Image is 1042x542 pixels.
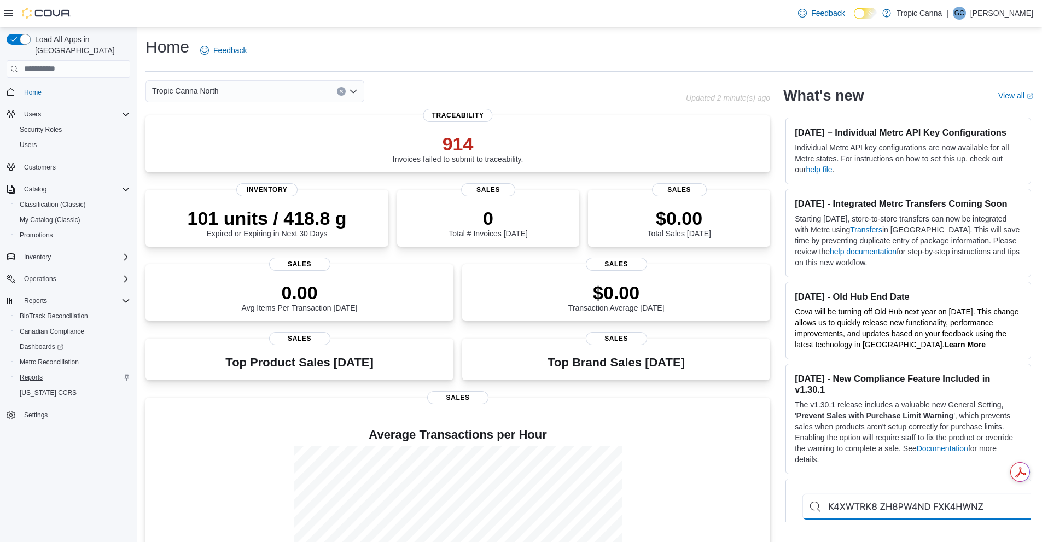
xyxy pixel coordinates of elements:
p: 101 units / 418.8 g [188,207,347,229]
button: Promotions [11,228,135,243]
p: $0.00 [568,282,665,304]
span: Classification (Classic) [15,198,130,211]
button: Reports [20,294,51,307]
span: Settings [24,411,48,419]
span: Traceability [423,109,493,122]
span: Inventory [20,250,130,264]
button: Clear input [337,87,346,96]
span: Sales [427,391,488,404]
h3: [DATE] - Old Hub End Date [795,291,1022,302]
p: The v1.30.1 release includes a valuable new General Setting, ' ', which prevents sales when produ... [795,399,1022,465]
span: Tropic Canna North [152,84,219,97]
div: Avg Items Per Transaction [DATE] [242,282,358,312]
span: Cova will be turning off Old Hub next year on [DATE]. This change allows us to quickly release ne... [795,307,1018,349]
a: Reports [15,371,47,384]
button: Security Roles [11,122,135,137]
button: Classification (Classic) [11,197,135,212]
svg: External link [1027,93,1033,100]
input: Dark Mode [854,8,877,19]
span: Users [24,110,41,119]
span: Canadian Compliance [15,325,130,338]
a: Customers [20,161,60,174]
button: Reports [2,293,135,308]
div: Total # Invoices [DATE] [449,207,527,238]
span: Reports [15,371,130,384]
span: Classification (Classic) [20,200,86,209]
span: Users [20,141,37,149]
h3: Top Product Sales [DATE] [225,356,373,369]
span: Customers [20,160,130,174]
span: Dashboards [20,342,63,351]
a: Learn More [945,340,986,349]
button: Catalog [20,183,51,196]
p: Updated 2 minute(s) ago [686,94,770,102]
div: Transaction Average [DATE] [568,282,665,312]
span: My Catalog (Classic) [15,213,130,226]
span: Promotions [15,229,130,242]
span: Security Roles [15,123,130,136]
span: Settings [20,408,130,422]
button: Reports [11,370,135,385]
a: Documentation [917,444,968,453]
span: Sales [269,258,330,271]
span: Feedback [811,8,845,19]
button: Users [2,107,135,122]
span: Home [20,85,130,99]
span: Operations [20,272,130,285]
span: Inventory [24,253,51,261]
div: Total Sales [DATE] [647,207,711,238]
span: Sales [652,183,707,196]
button: Inventory [2,249,135,265]
a: Classification (Classic) [15,198,90,211]
button: Users [11,137,135,153]
a: Security Roles [15,123,66,136]
h3: [DATE] - New Compliance Feature Included in v1.30.1 [795,373,1022,395]
p: Tropic Canna [897,7,942,20]
a: Dashboards [15,340,68,353]
button: Metrc Reconciliation [11,354,135,370]
p: 914 [393,133,523,155]
span: Dashboards [15,340,130,353]
span: Canadian Compliance [20,327,84,336]
button: Open list of options [349,87,358,96]
button: Settings [2,407,135,423]
a: Canadian Compliance [15,325,89,338]
h3: [DATE] – Individual Metrc API Key Configurations [795,127,1022,138]
a: Users [15,138,41,151]
a: Promotions [15,229,57,242]
img: Cova [22,8,71,19]
span: Catalog [24,185,46,194]
a: Settings [20,409,52,422]
span: Metrc Reconciliation [15,355,130,369]
button: Customers [2,159,135,175]
a: help documentation [830,247,897,256]
span: Users [20,108,130,121]
button: Catalog [2,182,135,197]
h4: Average Transactions per Hour [154,428,761,441]
span: Inventory [236,183,298,196]
span: BioTrack Reconciliation [15,310,130,323]
a: Dashboards [11,339,135,354]
button: Operations [20,272,61,285]
span: My Catalog (Classic) [20,215,80,224]
button: My Catalog (Classic) [11,212,135,228]
a: Home [20,86,46,99]
button: Users [20,108,45,121]
h3: [DATE] - Integrated Metrc Transfers Coming Soon [795,198,1022,209]
span: Sales [461,183,516,196]
a: Metrc Reconciliation [15,355,83,369]
div: Gerty Cruse [953,7,966,20]
a: My Catalog (Classic) [15,213,85,226]
span: Sales [269,332,330,345]
a: help file [806,165,832,174]
span: Reports [20,373,43,382]
span: Feedback [213,45,247,56]
p: 0.00 [242,282,358,304]
p: 0 [449,207,527,229]
p: Starting [DATE], store-to-store transfers can now be integrated with Metrc using in [GEOGRAPHIC_D... [795,213,1022,268]
a: Feedback [196,39,251,61]
a: BioTrack Reconciliation [15,310,92,323]
span: Sales [586,332,647,345]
